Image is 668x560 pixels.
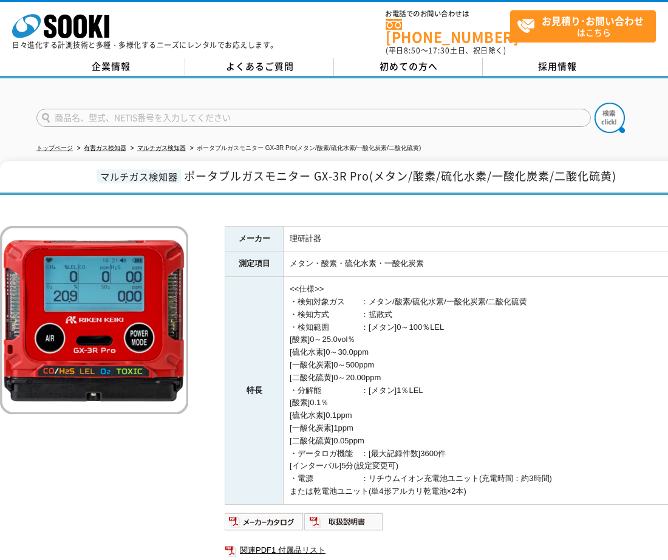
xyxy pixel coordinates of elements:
th: メーカー [225,226,284,251]
span: はこちら [517,11,655,41]
a: 採用情報 [483,58,632,76]
a: 有害ガス検知器 [84,145,126,151]
p: 日々進化する計測技術と多種・多様化するニーズにレンタルでお応えします。 [12,41,278,49]
img: メーカーカタログ [225,512,304,531]
span: (平日 ～ 土日、祝日除く) [386,45,506,56]
a: 取扱説明書 [304,520,384,529]
span: 17:30 [428,45,450,56]
th: 測定項目 [225,251,284,277]
a: トップページ [36,145,73,151]
li: ポータブルガスモニター GX-3R Pro(メタン/酸素/硫化水素/一酸化炭素/二酸化硫黄) [188,142,421,155]
input: 商品名、型式、NETIS番号を入力してください [36,109,591,127]
a: [PHONE_NUMBER] [386,19,510,44]
a: お見積り･お問い合わせはこちら [510,10,656,43]
a: メーカーカタログ [225,520,304,529]
span: マルチガス検知器 [97,169,181,183]
a: 企業情報 [36,58,185,76]
span: お電話でのお問い合わせは [386,10,510,18]
a: 初めての方へ [334,58,483,76]
a: よくあるご質問 [185,58,334,76]
span: 8:50 [404,45,421,56]
span: 初めての方へ [380,60,438,73]
span: ポータブルガスモニター GX-3R Pro(メタン/酸素/硫化水素/一酸化炭素/二酸化硫黄) [184,168,616,184]
a: マルチガス検知器 [137,145,186,151]
img: btn_search.png [595,103,625,133]
strong: お見積り･お問い合わせ [542,13,644,28]
img: 取扱説明書 [304,512,384,531]
th: 特長 [225,277,284,505]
